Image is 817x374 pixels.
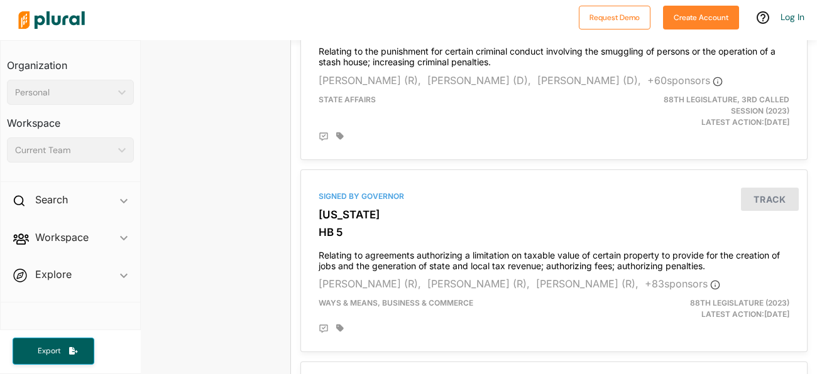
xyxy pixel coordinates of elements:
[690,298,789,307] span: 88th Legislature (2023)
[15,86,113,99] div: Personal
[579,6,650,29] button: Request Demo
[336,324,344,333] div: Add tags
[579,10,650,23] a: Request Demo
[319,298,473,307] span: Ways & Means, Business & Commerce
[663,6,739,29] button: Create Account
[319,40,789,68] h4: Relating to the punishment for certain criminal conduct involving the smuggling of persons or the...
[427,74,531,87] span: [PERSON_NAME] (D),
[35,193,68,206] h2: Search
[319,277,421,290] span: [PERSON_NAME] (R),
[319,324,329,334] div: Add Position Statement
[319,226,789,238] h3: HB 5
[319,208,789,221] h3: [US_STATE]
[319,191,789,202] div: Signed by Governor
[635,94,799,128] div: Latest Action: [DATE]
[319,244,789,272] h4: Relating to agreements authorizing a limitation on taxable value of certain property to provide f...
[336,132,344,141] div: Add tags
[15,144,113,157] div: Current Team
[664,95,789,115] span: 88th Legislature, 3rd Called Session (2023)
[7,47,134,75] h3: Organization
[647,74,723,87] span: + 60 sponsor s
[319,95,376,104] span: State Affairs
[319,74,421,87] span: [PERSON_NAME] (R),
[427,277,530,290] span: [PERSON_NAME] (R),
[29,346,69,356] span: Export
[7,105,134,132] h3: Workspace
[319,132,329,142] div: Add Position Statement
[537,74,641,87] span: [PERSON_NAME] (D),
[781,11,804,23] a: Log In
[645,277,720,290] span: + 83 sponsor s
[663,10,739,23] a: Create Account
[635,297,799,320] div: Latest Action: [DATE]
[536,277,639,290] span: [PERSON_NAME] (R),
[741,188,799,211] button: Track
[13,338,94,365] button: Export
